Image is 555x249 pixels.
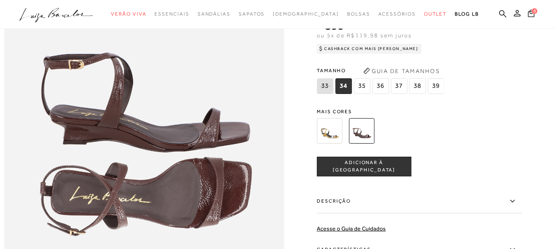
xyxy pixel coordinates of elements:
a: Acesse o Guia de Cuidados [317,225,386,232]
a: categoryNavScreenReaderText [111,7,146,22]
span: [DEMOGRAPHIC_DATA] [273,11,339,17]
a: noSubCategoriesText [273,7,339,22]
span: Essenciais [154,11,189,17]
a: categoryNavScreenReaderText [378,7,416,22]
span: Sandálias [198,11,230,17]
a: categoryNavScreenReaderText [198,7,230,22]
a: categoryNavScreenReaderText [347,7,370,22]
button: 0 [525,9,537,20]
span: Sapatos [239,11,265,17]
a: categoryNavScreenReaderText [424,7,447,22]
a: categoryNavScreenReaderText [239,7,265,22]
img: SANDÁLIA ANABELA EM VERNIZ CAFÉ COM TIRAS [349,118,374,144]
span: Verão Viva [111,11,146,17]
span: 34 [335,78,352,94]
span: ou 5x de R$119,98 sem juros [317,32,412,39]
span: 38 [409,78,426,94]
label: Descrição [317,190,522,213]
span: 33 [317,78,333,94]
span: Bolsas [347,11,370,17]
a: categoryNavScreenReaderText [154,7,189,22]
span: BLOG LB [455,11,479,17]
span: Acessórios [378,11,416,17]
div: Cashback com Mais [PERSON_NAME] [317,44,421,54]
button: ADICIONAR À [GEOGRAPHIC_DATA] [317,157,411,176]
span: 39 [428,78,444,94]
button: Guia de Tamanhos [360,64,442,78]
span: 36 [372,78,389,94]
span: Outlet [424,11,447,17]
span: 0 [532,8,537,14]
i: , [344,22,354,29]
span: Mais cores [317,109,522,114]
span: ADICIONAR À [GEOGRAPHIC_DATA] [317,159,411,174]
span: Tamanho [317,64,446,77]
span: 37 [391,78,407,94]
a: BLOG LB [455,7,479,22]
span: 35 [354,78,370,94]
img: SANDÁLIA ANABELA EM COURO COBRA METAL DOURADA COM TIRAS [317,118,342,144]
